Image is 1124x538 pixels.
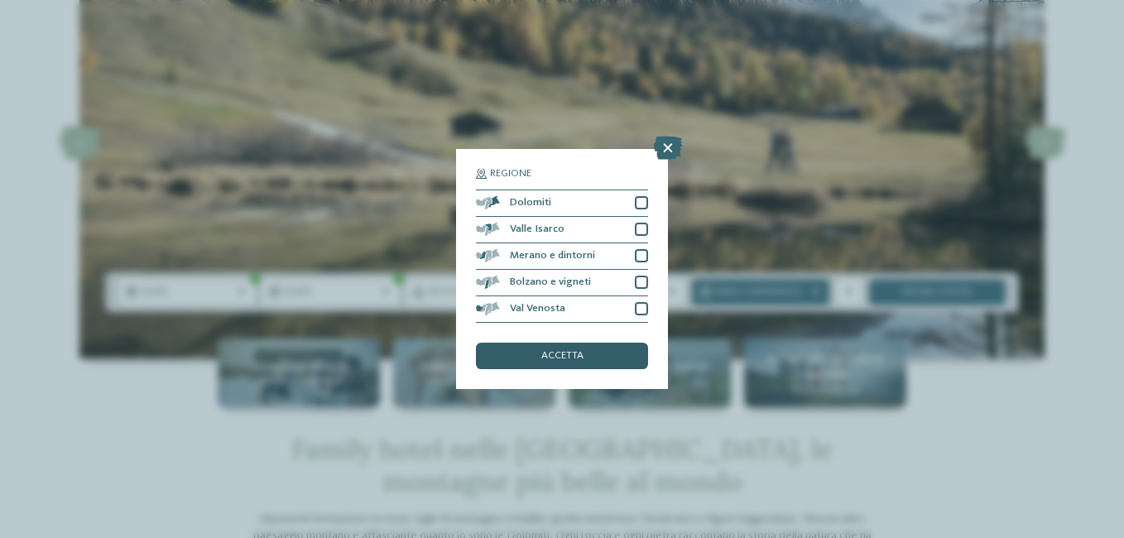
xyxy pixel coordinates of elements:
[510,277,591,288] span: Bolzano e vigneti
[510,224,564,235] span: Valle Isarco
[510,198,551,209] span: Dolomiti
[510,251,595,262] span: Merano e dintorni
[490,169,531,180] span: Regione
[510,304,565,315] span: Val Venosta
[541,351,584,362] span: accetta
